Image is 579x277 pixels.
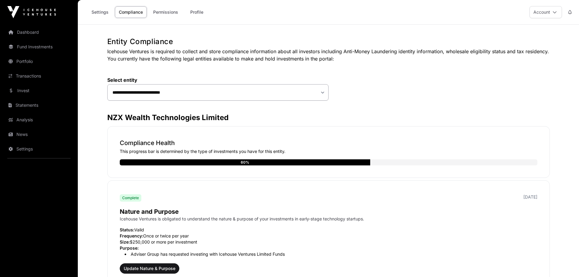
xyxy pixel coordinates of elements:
[120,207,537,216] p: Nature and Purpose
[529,6,562,18] button: Account
[125,251,537,257] li: Adviser Group has requested investing with Icehouse Ventures Limited Funds
[5,113,73,126] a: Analysis
[120,148,537,154] p: This progress bar is determined by the type of investments you have for this entity.
[549,248,579,277] iframe: Chat Widget
[120,227,537,233] p: Valid
[523,194,537,200] p: [DATE]
[5,128,73,141] a: News
[120,227,134,232] span: Status:
[107,37,550,47] h1: Entity Compliance
[7,6,56,18] img: Icehouse Ventures Logo
[241,159,249,165] div: 60%
[120,139,537,147] p: Compliance Health
[120,239,537,245] p: $250,000 or more per investment
[5,99,73,112] a: Statements
[120,233,537,239] p: Once or twice per year
[120,245,537,251] p: Purpose:
[5,84,73,97] a: Invest
[5,69,73,83] a: Transactions
[107,48,550,62] p: Icehouse Ventures is required to collect and store compliance information about all investors inc...
[88,6,112,18] a: Settings
[122,196,139,200] span: Complete
[149,6,182,18] a: Permissions
[5,40,73,54] a: Fund Investments
[5,55,73,68] a: Portfolio
[124,265,175,272] span: Update Nature & Purpose
[120,216,537,222] p: Icehouse Ventures is obligated to understand the nature & purpose of your investments in early-st...
[120,263,179,274] button: Update Nature & Purpose
[107,77,329,83] label: Select entity
[120,233,143,238] span: Frequency:
[107,113,550,123] h3: NZX Wealth Technologies Limited
[120,239,130,244] span: Size:
[115,6,147,18] a: Compliance
[5,26,73,39] a: Dashboard
[5,142,73,156] a: Settings
[184,6,209,18] a: Profile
